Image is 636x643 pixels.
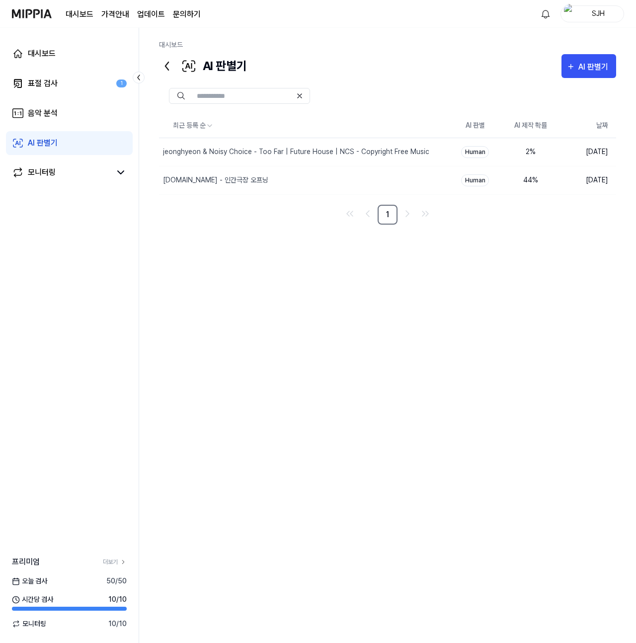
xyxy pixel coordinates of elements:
a: AI 판별기 [6,131,133,155]
div: jeonghyeon & Noisy Choice - Too Far | Future House | NCS - Copyright Free Music [163,147,429,157]
a: 표절 검사1 [6,72,133,95]
a: 대시보드 [159,41,183,49]
div: Human [461,146,489,158]
span: 프리미엄 [12,556,40,568]
th: 날짜 [558,114,616,138]
div: SJH [579,8,618,19]
span: 오늘 검사 [12,576,47,586]
div: 표절 검사 [28,78,58,89]
img: profile [564,4,576,24]
a: 더보기 [103,558,127,566]
div: 44 % [511,175,551,185]
span: 모니터링 [12,619,46,629]
td: [DATE] [558,138,616,166]
div: 1 [116,80,127,88]
a: 문의하기 [173,8,201,20]
a: 대시보드 [6,42,133,66]
th: AI 판별 [447,114,503,138]
a: Go to last page [417,206,433,222]
a: 모니터링 [12,166,111,178]
div: [DOMAIN_NAME] - 인간극장 오프닝 [163,175,268,185]
td: [DATE] [558,166,616,194]
div: Human [461,174,489,186]
div: AI 판별기 [578,61,611,74]
div: 음악 분석 [28,107,58,119]
a: 1 [378,205,397,225]
th: AI 제작 확률 [503,114,558,138]
div: 대시보드 [28,48,56,60]
span: 10 / 10 [108,619,127,629]
img: Search [177,92,185,100]
a: 대시보드 [66,8,93,20]
a: Go to first page [342,206,358,222]
span: 50 / 50 [106,576,127,586]
span: 시간당 검사 [12,594,53,605]
div: 모니터링 [28,166,56,178]
button: AI 판별기 [561,54,616,78]
a: 음악 분석 [6,101,133,125]
div: AI 판별기 [28,137,58,149]
a: Go to next page [399,206,415,222]
img: 알림 [540,8,552,20]
nav: pagination [159,205,616,225]
button: profileSJH [560,5,624,22]
div: 2 % [511,147,551,157]
a: Go to previous page [360,206,376,222]
button: 가격안내 [101,8,129,20]
a: 업데이트 [137,8,165,20]
span: 10 / 10 [108,594,127,605]
div: AI 판별기 [159,54,247,78]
